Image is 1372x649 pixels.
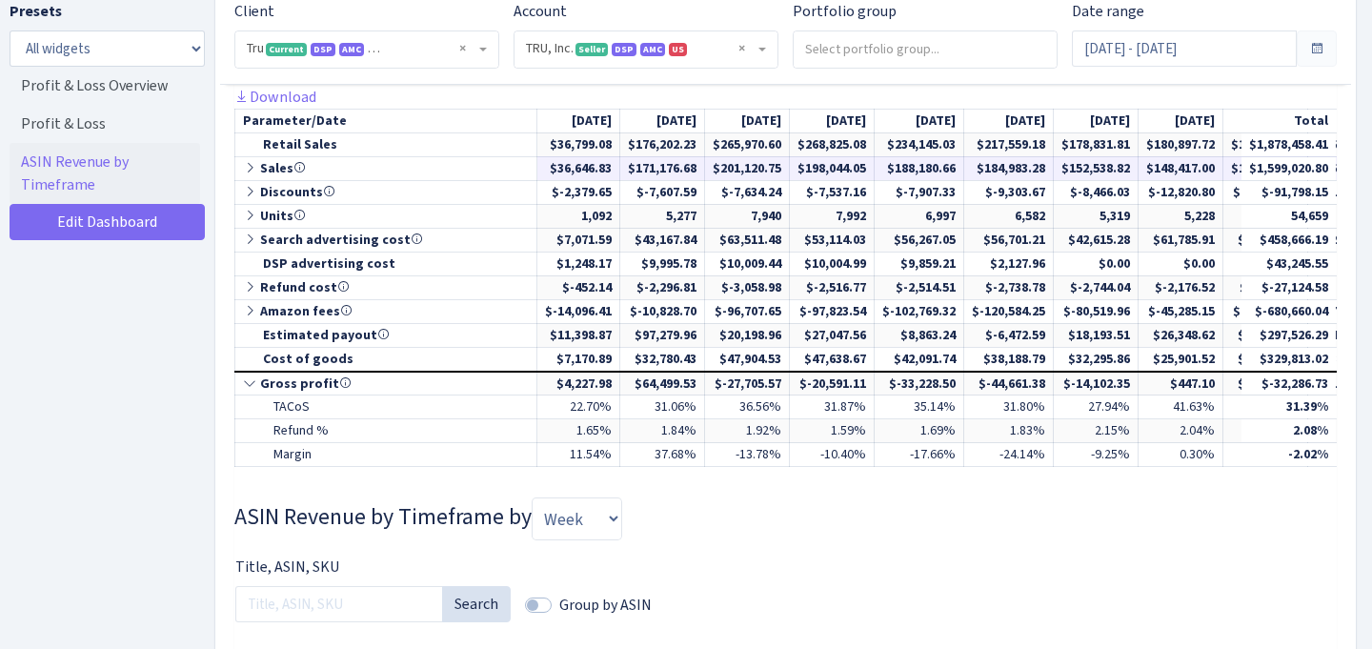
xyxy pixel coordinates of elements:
[964,372,1054,395] td: $-44,661.38
[1223,204,1308,228] td: 3,920
[620,204,705,228] td: 5,277
[620,228,705,252] td: $43,167.84
[705,252,790,275] td: $10,009.44
[266,43,307,56] span: Current
[620,252,705,275] td: $9,995.78
[234,87,316,107] a: Download
[875,252,964,275] td: $9,859.21
[875,180,964,204] td: $-7,907.33
[1139,323,1223,347] td: $26,348.62
[875,443,964,467] td: -17.66%
[537,252,620,275] td: $1,248.17
[964,299,1054,323] td: $-120,584.25
[875,228,964,252] td: $56,267.05
[235,109,537,132] td: Parameter/Date
[705,372,790,395] td: $-27,705.57
[875,156,964,180] td: $188,180.66
[1223,372,1308,395] td: $23,134.30
[620,419,705,443] td: 1.84%
[537,443,620,467] td: 11.54%
[1241,204,1337,228] td: 54,659
[1054,180,1139,204] td: $-8,466.03
[1054,372,1139,395] td: $-14,102.35
[1139,156,1223,180] td: $148,417.00
[875,395,964,419] td: 35.14%
[1054,443,1139,467] td: -9.25%
[1223,228,1308,252] td: $46,545.87
[537,419,620,443] td: 1.65%
[1054,347,1139,371] td: $32,295.86
[1223,395,1308,419] td: 30.58%
[537,372,620,395] td: $4,227.98
[705,395,790,419] td: 36.56%
[705,132,790,156] td: $265,970.60
[705,347,790,371] td: $47,904.53
[1241,156,1337,180] td: $1,599,020.80
[1139,443,1223,467] td: 0.30%
[1054,156,1139,180] td: $152,538.82
[537,299,620,323] td: $-14,096.41
[10,67,200,105] a: Profit & Loss Overview
[235,299,537,323] td: Amazon fees
[537,395,620,419] td: 22.70%
[537,180,620,204] td: $-2,379.65
[235,347,537,371] td: Cost of goods
[1054,204,1139,228] td: 5,319
[1241,275,1337,299] td: $-27,124.58
[537,204,620,228] td: 1,092
[235,275,537,299] td: Refund cost
[1054,275,1139,299] td: $-2,744.04
[705,204,790,228] td: 7,940
[964,275,1054,299] td: $-2,738.78
[620,347,705,371] td: $32,780.43
[1054,419,1139,443] td: 2.15%
[1241,180,1337,204] td: $-91,798.15
[964,443,1054,467] td: -24.14%
[235,586,443,622] input: Title, ASIN, SKU
[442,586,511,622] button: Search
[1139,132,1223,156] td: $180,897.72
[705,275,790,299] td: $-3,058.98
[235,323,537,347] td: Estimated payout
[1139,204,1223,228] td: 5,228
[1139,419,1223,443] td: 2.04%
[1241,299,1337,323] td: $-680,660.04
[705,228,790,252] td: $63,511.48
[311,43,335,56] span: DSP
[1241,252,1337,275] td: $43,245.55
[1241,228,1337,252] td: $458,666.19
[620,299,705,323] td: $-10,828.70
[235,395,537,419] td: TACoS
[790,275,875,299] td: $-2,516.77
[964,347,1054,371] td: $38,188.79
[1241,132,1337,156] td: $1,878,458.41
[964,395,1054,419] td: 31.80%
[964,323,1054,347] td: $-6,472.59
[964,419,1054,443] td: 1.83%
[875,419,964,443] td: 1.69%
[235,132,537,156] td: Retail Sales
[790,372,875,395] td: $-20,591.11
[1241,419,1337,443] td: 2.08%
[339,43,364,56] span: AMC
[235,372,537,395] td: Gross profit
[738,39,745,58] span: Remove all items
[620,132,705,156] td: $176,202.23
[537,156,620,180] td: $36,646.83
[705,180,790,204] td: $-7,634.24
[964,228,1054,252] td: $56,701.21
[368,43,468,56] span: Ask [PERSON_NAME]
[620,180,705,204] td: $-7,607.59
[620,372,705,395] td: $64,499.53
[1241,323,1337,347] td: $297,526.29
[669,43,687,56] span: US
[1139,252,1223,275] td: $0.00
[875,347,964,371] td: $42,091.74
[537,132,620,156] td: $36,799.08
[875,323,964,347] td: $8,863.24
[537,228,620,252] td: $7,071.59
[826,112,866,130] span: [DATE]
[526,39,755,58] span: TRU, Inc. <span class="badge badge-success">Seller</span><span class="badge badge-primary">DSP</s...
[741,112,781,130] span: [DATE]
[1054,252,1139,275] td: $0.00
